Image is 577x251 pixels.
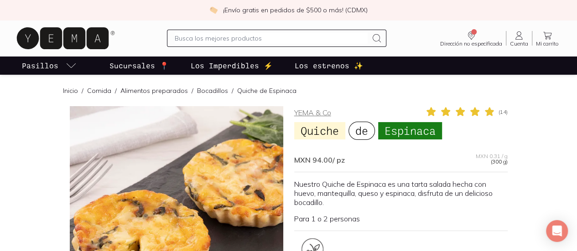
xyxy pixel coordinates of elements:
[87,87,111,95] a: Comida
[294,122,345,139] span: Quiche
[491,159,508,164] span: (300 g)
[536,41,559,46] span: Mi carrito
[476,154,508,159] span: MXN 0.31 / g
[20,56,78,75] a: pasillo-todos-link
[228,86,237,95] span: /
[499,109,508,115] span: ( 14 )
[294,214,508,223] p: Para 1 o 2 personas
[295,60,363,71] p: Los estrenos ✨
[175,33,367,44] input: Busca los mejores productos
[78,86,87,95] span: /
[237,86,296,95] p: Quiche de Espinaca
[189,56,275,75] a: Los Imperdibles ⚡️
[294,179,508,207] p: Nuestro Quiche de Espinaca es una tarta salada hecha con huevo, mantequilla, queso y espinaca, di...
[108,56,171,75] a: Sucursales 📍
[510,41,528,46] span: Cuenta
[109,60,169,71] p: Sucursales 📍
[191,60,273,71] p: Los Imperdibles ⚡️
[197,87,228,95] a: Bocadillos
[294,155,345,164] span: MXN 94.00 / pz
[506,30,532,46] a: Cuenta
[348,122,375,140] span: de
[120,87,188,95] a: Alimentos preparados
[293,56,365,75] a: Los estrenos ✨
[532,30,562,46] a: Mi carrito
[223,5,368,15] p: ¡Envío gratis en pedidos de $500 o más! (CDMX)
[294,108,331,117] a: YEMA & Co
[22,60,58,71] p: Pasillos
[437,30,506,46] a: Dirección no especificada
[209,6,218,14] img: check
[440,41,502,46] span: Dirección no especificada
[546,220,568,242] div: Open Intercom Messenger
[63,87,78,95] a: Inicio
[378,122,442,139] span: Espinaca
[188,86,197,95] span: /
[111,86,120,95] span: /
